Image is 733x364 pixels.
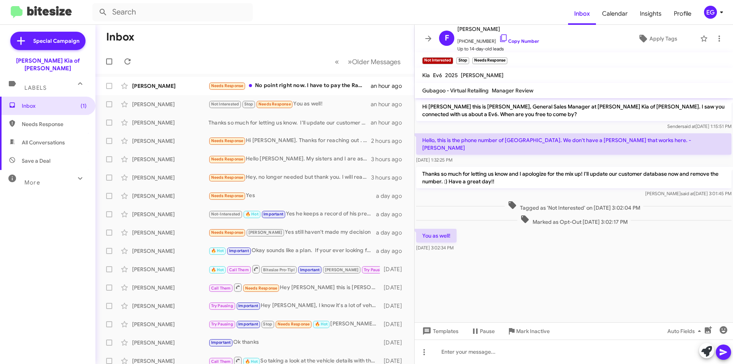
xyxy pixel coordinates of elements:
span: [DATE] 1:32:25 PM [416,157,452,163]
p: You as well! [416,229,457,243]
div: [PERSON_NAME] [132,119,208,126]
a: Insights [634,3,668,25]
div: Cool, just keep me posted [208,264,380,274]
span: Kia [422,72,430,79]
div: [PERSON_NAME] [132,174,208,181]
span: Stop [244,102,253,107]
div: 2 hours ago [371,137,408,145]
span: Important [300,267,320,272]
button: Pause [465,324,501,338]
div: [PERSON_NAME] [132,155,208,163]
span: 🔥 Hot [211,267,224,272]
span: (1) [81,102,87,110]
span: Important [238,322,258,327]
div: Hey, no longer needed but thank you. I will reach out if I need any help And will consider you gu... [208,173,371,182]
div: Yes still haven't made my decision [208,228,376,237]
span: 🔥 Hot [245,359,258,364]
div: Yes [208,191,376,200]
span: said at [682,123,696,129]
span: Bitesize Pro-Tip! [263,267,295,272]
p: Hello, this is the phone number of [GEOGRAPHIC_DATA]. We don't have a [PERSON_NAME] that works he... [416,133,731,155]
div: Yes he keeps a record of his previous customers, but he isn't allowed to keep any contract inform... [208,210,376,218]
div: [PERSON_NAME] [132,82,208,90]
div: You as well! [208,100,371,108]
div: [PERSON_NAME] [132,339,208,346]
span: Not-Interested [211,212,241,217]
a: Inbox [568,3,596,25]
span: Needs Response [211,175,244,180]
span: Try Pausing [364,267,386,272]
span: All Conversations [22,139,65,146]
span: 2025 [445,72,458,79]
button: Templates [415,324,465,338]
span: Needs Response [22,120,87,128]
div: an hour ago [371,119,408,126]
span: Needs Response [245,286,278,291]
span: [PERSON_NAME] [249,230,283,235]
span: [PHONE_NUMBER] [457,34,539,45]
small: Stop [456,57,469,64]
span: Special Campaign [33,37,79,45]
div: a day ago [376,192,408,200]
div: [PERSON_NAME] we will be at [GEOGRAPHIC_DATA] around 10am [208,320,380,328]
span: Call Them [211,359,231,364]
a: Profile [668,3,697,25]
span: Manager Review [492,87,533,94]
button: Next [343,54,405,70]
div: [DATE] [380,302,408,310]
span: Needs Response [258,102,291,107]
input: Search [92,3,253,21]
span: Labels [24,84,47,91]
span: Older Messages [352,58,400,66]
a: Copy Number [499,38,539,44]
a: Calendar [596,3,634,25]
span: « [335,57,339,66]
span: [PERSON_NAME] [461,72,504,79]
div: EG [704,6,717,19]
span: Try Pausing [211,322,233,327]
span: Not Interested [211,102,239,107]
span: More [24,179,40,186]
span: [PERSON_NAME] [DATE] 3:01:45 PM [645,191,731,196]
span: Needs Response [211,230,244,235]
div: [PERSON_NAME] [132,320,208,328]
div: [PERSON_NAME] [132,137,208,145]
span: Gubagoo - Virtual Retailing [422,87,489,94]
span: Needs Response [211,193,244,198]
div: [DATE] [380,284,408,291]
div: [PERSON_NAME] [132,265,208,273]
span: 🔥 Hot [211,248,224,253]
button: Previous [330,54,344,70]
span: » [348,57,352,66]
span: Sender [DATE] 1:15:51 PM [667,123,731,129]
span: Needs Response [211,157,244,162]
span: Needs Response [278,322,310,327]
span: Call Them [229,267,249,272]
div: No point right now. I have to pay the Ram off first [208,81,371,90]
div: a day ago [376,229,408,236]
div: [PERSON_NAME] [132,284,208,291]
span: [PERSON_NAME] [325,267,359,272]
span: Pause [480,324,495,338]
button: Mark Inactive [501,324,556,338]
span: 🔥 Hot [315,322,328,327]
div: [DATE] [380,265,408,273]
span: Inbox [22,102,87,110]
p: Hi [PERSON_NAME] this is [PERSON_NAME], General Sales Manager at [PERSON_NAME] Kia of [PERSON_NAM... [416,100,731,121]
span: Try Pausing [211,303,233,308]
span: F [445,32,449,44]
span: Important [238,303,258,308]
div: [DATE] [380,320,408,328]
div: a day ago [376,210,408,218]
div: [DATE] [380,339,408,346]
div: Okay sounds like a plan. If your ever looking for an extended warranty we are happy to help out w... [208,246,376,255]
span: Tagged as 'Not Interested' on [DATE] 3:02:04 PM [505,201,643,212]
button: EG [697,6,725,19]
a: Special Campaign [10,32,86,50]
span: Stop [263,322,272,327]
span: Apply Tags [649,32,677,45]
span: Auto Fields [667,324,704,338]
